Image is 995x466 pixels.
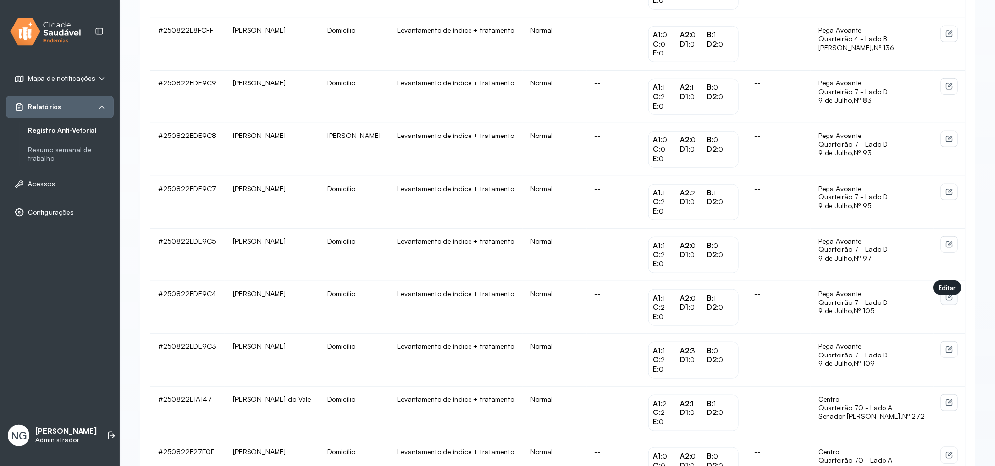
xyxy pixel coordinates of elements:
span: Quarteirão 7 - Lado D [819,87,926,96]
div: 1 [707,30,734,40]
span: A2: [680,293,691,302]
span: D2: [707,39,719,49]
div: 0 [680,250,707,260]
span: Nº 95 [854,201,872,210]
span: A1: [653,399,663,408]
td: Domicílio [319,176,389,229]
div: 0 [653,40,680,49]
div: 0 [707,303,734,312]
span: D1: [680,355,690,364]
span: C: [653,408,661,417]
td: Normal [523,281,587,334]
td: -- [746,334,811,386]
span: Quarteirão 7 - Lado D [819,140,926,149]
span: Quarteirão 7 - Lado D [819,192,926,201]
span: A2: [680,82,691,92]
span: D1: [680,250,690,259]
span: Quarteirão 70 - Lado A [819,403,926,412]
div: 0 [653,207,680,216]
span: C: [653,92,661,101]
span: D2: [707,197,719,206]
div: 1 [707,399,734,409]
td: Levantamento de índice + tratamento [389,18,523,71]
td: -- [587,123,640,176]
td: -- [587,71,640,123]
span: A1: [653,188,663,197]
td: -- [587,229,640,281]
span: E: [653,312,659,321]
td: #250822E1A147 [150,387,225,439]
td: [PERSON_NAME] [225,334,320,386]
span: Pega Avoante [819,131,862,139]
span: NG [11,429,27,442]
td: -- [746,176,811,229]
td: -- [746,387,811,439]
div: 2 [653,356,680,365]
span: B: [707,82,714,92]
a: Configurações [14,207,106,217]
div: 0 [680,197,707,207]
div: 1 [653,189,680,198]
span: Nº 83 [854,96,872,104]
span: D1: [680,39,690,49]
div: 0 [680,136,707,145]
span: C: [653,250,661,259]
div: 0 [680,30,707,40]
p: Administrador [35,436,97,444]
span: B: [707,346,714,355]
div: 1 [653,83,680,92]
span: Centro [819,447,840,456]
td: #250822EDE9C3 [150,334,225,386]
td: Levantamento de índice + tratamento [389,281,523,334]
span: A1: [653,451,663,461]
span: 9 de Julho, [819,96,854,104]
td: [PERSON_NAME] [225,71,320,123]
span: Pega Avoante [819,79,862,87]
div: 0 [707,408,734,417]
div: 0 [707,136,734,145]
td: Normal [523,18,587,71]
span: Quarteirão 7 - Lado D [819,351,926,359]
td: Domicílio [319,18,389,71]
div: 2 [680,189,707,198]
div: 0 [707,145,734,154]
td: [PERSON_NAME] [225,229,320,281]
div: 0 [653,154,680,164]
td: Levantamento de índice + tratamento [389,123,523,176]
span: D2: [707,250,719,259]
span: C: [653,144,661,154]
span: Pega Avoante [819,184,862,192]
span: D2: [707,408,719,417]
span: D1: [680,302,690,312]
span: Relatórios [28,103,61,111]
td: Levantamento de índice + tratamento [389,229,523,281]
span: Acessos [28,180,55,188]
td: #250822EDE9C9 [150,71,225,123]
td: -- [587,176,640,229]
span: E: [653,364,659,374]
div: 0 [653,452,680,461]
div: 0 [680,92,707,102]
span: C: [653,355,661,364]
div: 0 [653,145,680,154]
span: A1: [653,30,663,39]
td: Levantamento de índice + tratamento [389,71,523,123]
a: Registro Anti-Vetorial [28,124,114,137]
div: 0 [680,356,707,365]
td: Normal [523,71,587,123]
td: Domicílio [319,387,389,439]
td: [PERSON_NAME] [319,123,389,176]
td: -- [587,334,640,386]
td: #250822EDE9C4 [150,281,225,334]
td: [PERSON_NAME] [225,123,320,176]
td: -- [746,229,811,281]
span: A2: [680,30,691,39]
td: -- [746,123,811,176]
td: Domicílio [319,229,389,281]
td: Levantamento de índice + tratamento [389,334,523,386]
div: 2 [653,197,680,207]
td: #250822EDE9C5 [150,229,225,281]
div: 0 [707,356,734,365]
td: #250822EDE9C8 [150,123,225,176]
span: 9 de Julho, [819,359,854,367]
